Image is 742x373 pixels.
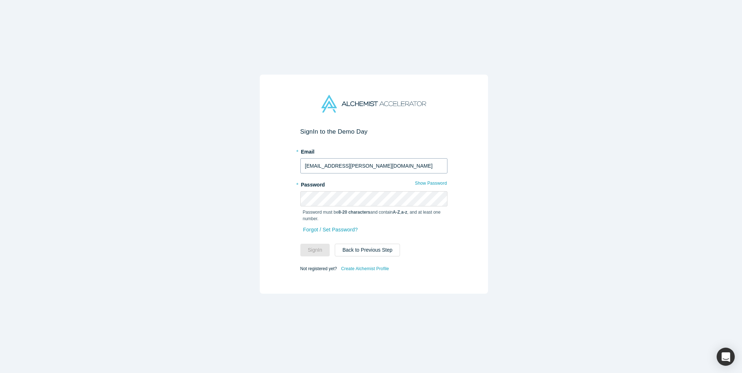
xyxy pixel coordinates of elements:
[300,266,337,271] span: Not registered yet?
[300,128,447,135] h2: Sign In to the Demo Day
[335,244,400,256] button: Back to Previous Step
[393,210,400,215] strong: A-Z
[303,223,358,236] a: Forgot / Set Password?
[414,179,447,188] button: Show Password
[341,264,389,273] a: Create Alchemist Profile
[338,210,370,215] strong: 8-20 characters
[321,95,426,113] img: Alchemist Accelerator Logo
[300,244,330,256] button: SignIn
[303,209,445,222] p: Password must be and contain , , and at least one number.
[300,179,447,189] label: Password
[401,210,407,215] strong: a-z
[300,146,447,156] label: Email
